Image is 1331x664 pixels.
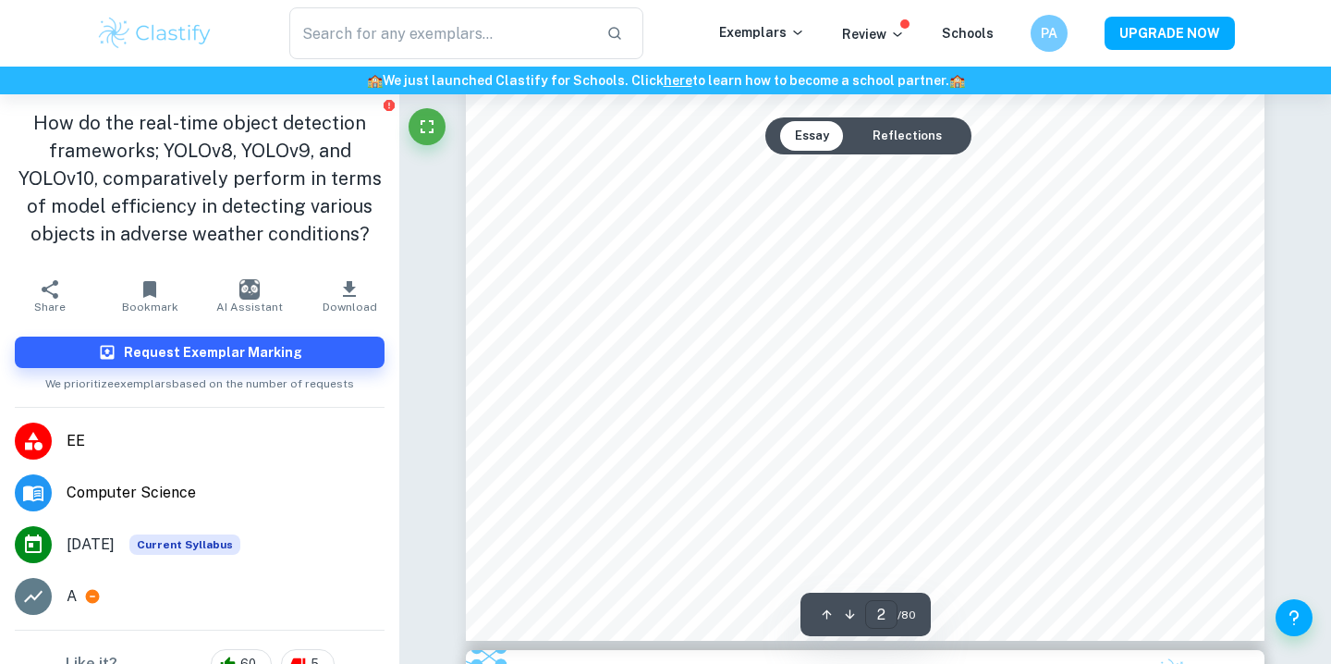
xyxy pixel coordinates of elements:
span: 🏫 [367,73,383,88]
h6: Request Exemplar Marking [124,342,302,363]
button: PA [1031,15,1068,52]
span: Share [34,301,66,314]
span: We prioritize exemplars based on the number of requests [45,368,354,392]
button: Request Exemplar Marking [15,337,385,368]
span: Computer Science [67,482,385,504]
span: Download [323,301,377,314]
button: Fullscreen [409,108,446,145]
input: Search for any exemplars... [289,7,592,59]
h6: PA [1039,23,1060,43]
button: Report issue [382,98,396,112]
a: Schools [942,26,994,41]
span: Bookmark [122,301,178,314]
p: Review [842,24,905,44]
p: Exemplars [719,22,805,43]
h6: We just launched Clastify for Schools. Click to learn how to become a school partner. [4,70,1327,91]
button: Reflections [858,121,957,151]
a: here [664,73,692,88]
img: AI Assistant [239,279,260,300]
span: [DATE] [67,534,115,556]
span: Current Syllabus [129,535,240,555]
button: UPGRADE NOW [1105,17,1235,50]
img: Clastify logo [96,15,214,52]
p: A [67,585,77,608]
button: Help and Feedback [1276,599,1313,636]
h1: How do the real-time object detection frameworks; YOLOv8, YOLOv9, and YOLOv10, comparatively perf... [15,109,385,248]
button: Bookmark [100,270,200,322]
div: This exemplar is based on the current syllabus. Feel free to refer to it for inspiration/ideas wh... [129,535,240,555]
button: Download [299,270,399,322]
span: EE [67,430,385,452]
button: Essay [780,121,844,151]
button: AI Assistant [200,270,299,322]
span: 🏫 [949,73,965,88]
span: AI Assistant [216,301,283,314]
span: / 80 [898,607,916,623]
